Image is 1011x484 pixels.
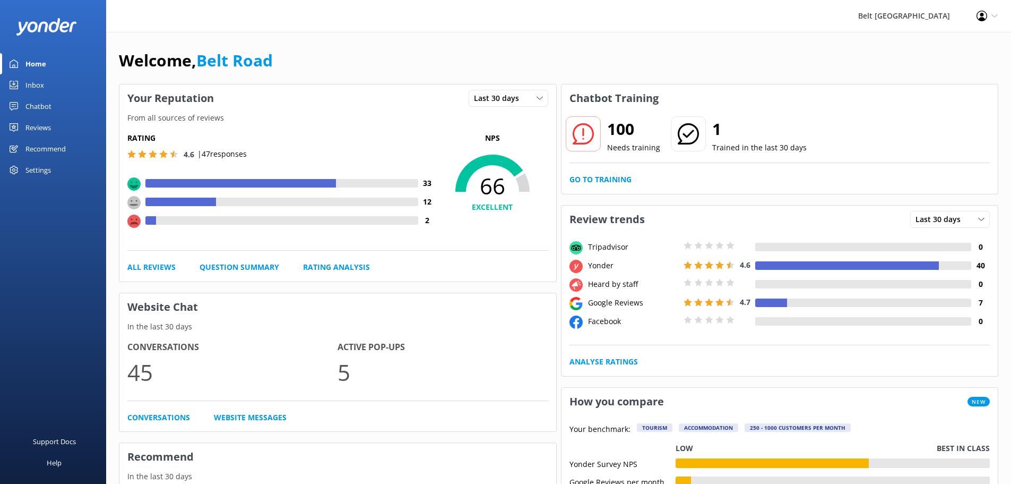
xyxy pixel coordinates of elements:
h4: 2 [418,215,437,226]
span: 4.6 [740,260,750,270]
a: Go to Training [569,174,632,185]
h3: How you compare [561,388,672,415]
p: Needs training [607,142,660,154]
h4: Conversations [127,341,338,354]
div: Inbox [25,74,44,96]
p: 5 [338,354,548,390]
h5: Rating [127,132,437,144]
h3: Website Chat [119,293,556,321]
h4: 0 [971,316,990,327]
span: Last 30 days [915,214,967,225]
a: Conversations [127,412,190,423]
div: Yonder Survey NPS [569,458,676,468]
div: Reviews [25,117,51,138]
h4: Active Pop-ups [338,341,548,354]
a: Analyse Ratings [569,356,638,368]
span: Last 30 days [474,92,525,104]
div: Settings [25,159,51,181]
h4: 40 [971,260,990,271]
div: Facebook [585,316,681,327]
a: Rating Analysis [303,261,370,273]
p: | 47 responses [197,148,247,160]
p: Low [676,443,693,454]
h2: 1 [712,116,807,142]
div: Accommodation [679,423,738,432]
h3: Review trends [561,206,653,233]
div: Heard by staff [585,278,681,290]
div: Home [25,53,46,74]
h3: Chatbot Training [561,84,667,112]
span: 4.6 [184,149,194,159]
div: Help [47,452,62,473]
div: Chatbot [25,96,51,117]
a: Belt Road [196,49,273,71]
a: All Reviews [127,261,176,273]
p: From all sources of reviews [119,112,556,124]
div: Tourism [637,423,672,432]
h4: 33 [418,177,437,189]
a: Website Messages [214,412,287,423]
p: Trained in the last 30 days [712,142,807,154]
div: Support Docs [33,431,76,452]
h4: 12 [418,196,437,208]
div: Yonder [585,260,681,271]
h4: 7 [971,297,990,309]
span: New [967,397,990,406]
p: Your benchmark: [569,423,630,436]
h3: Your Reputation [119,84,222,112]
p: In the last 30 days [119,321,556,333]
h2: 100 [607,116,660,142]
span: 66 [437,173,548,199]
p: 45 [127,354,338,390]
span: 4.7 [740,297,750,307]
h4: 0 [971,278,990,290]
h4: 0 [971,241,990,253]
div: 250 - 1000 customers per month [745,423,851,432]
p: Best in class [937,443,990,454]
h3: Recommend [119,443,556,471]
div: Recommend [25,138,66,159]
a: Question Summary [200,261,279,273]
div: Tripadvisor [585,241,681,253]
p: In the last 30 days [119,471,556,482]
img: yonder-white-logo.png [16,18,77,36]
p: NPS [437,132,548,144]
h4: EXCELLENT [437,201,548,213]
div: Google Reviews [585,297,681,309]
h1: Welcome, [119,48,273,73]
